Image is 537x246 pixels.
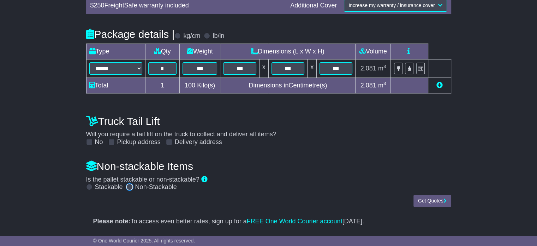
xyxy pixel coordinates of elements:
td: x [308,59,317,78]
span: © One World Courier 2025. All rights reserved. [93,238,195,244]
span: Is the pallet stackable or non-stackable? [86,176,199,183]
h4: Non-stackable Items [86,160,451,172]
label: kg/cm [183,32,200,40]
td: Dimensions (L x W x H) [220,44,356,59]
td: x [259,59,268,78]
span: 100 [185,82,195,89]
label: Non-Stackable [135,183,177,191]
p: To access even better rates, sign up for a [DATE]. [93,218,444,225]
a: FREE One World Courier account [247,218,342,225]
sup: 3 [383,64,386,69]
div: $ FreightSafe warranty included [87,2,287,10]
label: Stackable [95,183,123,191]
td: Type [86,44,145,59]
label: lb/in [213,32,224,40]
td: Dimensions in Centimetre(s) [220,78,356,93]
button: Get Quotes [413,195,451,207]
span: m [378,65,386,72]
label: No [95,138,103,146]
a: Add new item [436,82,443,89]
td: 1 [145,78,179,93]
td: Qty [145,44,179,59]
span: m [378,82,386,89]
h4: Package details | [86,28,175,40]
span: 2.081 [360,82,376,89]
strong: Please note: [93,218,131,225]
div: Additional Cover [287,2,340,10]
td: Kilo(s) [179,78,220,93]
sup: 3 [383,81,386,86]
span: 250 [94,2,105,9]
label: Delivery address [175,138,222,146]
td: Weight [179,44,220,59]
div: Will you require a tail lift on the truck to collect and deliver all items? [83,111,455,146]
span: Increase my warranty / insurance cover [348,2,435,8]
h4: Truck Tail Lift [86,115,451,127]
td: Volume [356,44,391,59]
span: 2.081 [360,65,376,72]
label: Pickup address [117,138,161,146]
td: Total [86,78,145,93]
